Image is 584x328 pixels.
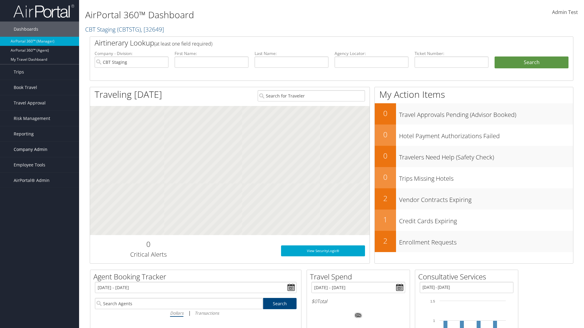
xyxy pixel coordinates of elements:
a: 2Enrollment Requests [375,231,573,252]
h3: Travelers Need Help (Safety Check) [399,150,573,162]
h3: Credit Cards Expiring [399,214,573,225]
img: airportal-logo.png [13,4,74,18]
h2: 0 [375,129,396,140]
h1: AirPortal 360™ Dashboard [85,9,414,21]
h2: 0 [375,108,396,118]
h2: Airtinerary Lookup [95,38,528,48]
div: | [95,309,297,317]
h2: Travel Spend [310,272,410,282]
h2: Consultative Services [418,272,518,282]
a: 0Travelers Need Help (Safety Check) [375,146,573,167]
tspan: 1 [433,319,435,323]
span: , [ 32649 ] [141,25,164,33]
h2: 0 [375,172,396,182]
a: 1Credit Cards Expiring [375,210,573,231]
h2: 0 [95,239,202,249]
span: $0 [311,298,317,305]
a: 2Vendor Contracts Expiring [375,188,573,210]
span: AirPortal® Admin [14,173,50,188]
a: CBT Staging [85,25,164,33]
h3: Enrollment Requests [399,235,573,247]
a: 0Travel Approvals Pending (Advisor Booked) [375,103,573,125]
h1: Traveling [DATE] [95,88,162,101]
h3: Travel Approvals Pending (Advisor Booked) [399,108,573,119]
label: Last Name: [255,50,328,56]
h3: Trips Missing Hotels [399,171,573,183]
tspan: 0% [356,314,361,317]
h1: My Action Items [375,88,573,101]
label: Ticket Number: [415,50,488,56]
h3: Hotel Payment Authorizations Failed [399,129,573,140]
label: First Name: [175,50,249,56]
tspan: 1.5 [430,299,435,303]
a: View SecurityLogic® [281,245,365,256]
span: Company Admin [14,142,47,157]
a: Admin Test [552,3,578,22]
a: 0Hotel Payment Authorizations Failed [375,125,573,146]
h6: Total [311,298,405,305]
span: (at least one field required) [154,40,212,47]
i: Dollars [170,310,183,316]
span: Dashboards [14,22,38,37]
span: Admin Test [552,9,578,15]
span: ( CBTSTG ) [117,25,141,33]
h2: 2 [375,193,396,203]
a: Search [263,298,297,309]
span: Travel Approval [14,95,46,111]
input: Search Agents [95,298,263,309]
label: Agency Locator: [335,50,408,56]
h2: 2 [375,236,396,246]
span: Risk Management [14,111,50,126]
i: Transactions [195,310,219,316]
h2: 1 [375,214,396,225]
label: Company - Division: [95,50,169,56]
span: Reporting [14,126,34,142]
h2: 0 [375,151,396,161]
a: 0Trips Missing Hotels [375,167,573,188]
button: Search [495,56,568,69]
h3: Critical Alerts [95,250,202,259]
span: Book Travel [14,80,37,95]
h2: Agent Booking Tracker [93,272,301,282]
h3: Vendor Contracts Expiring [399,193,573,204]
span: Employee Tools [14,157,45,173]
span: Trips [14,64,24,80]
input: Search for Traveler [258,90,365,101]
